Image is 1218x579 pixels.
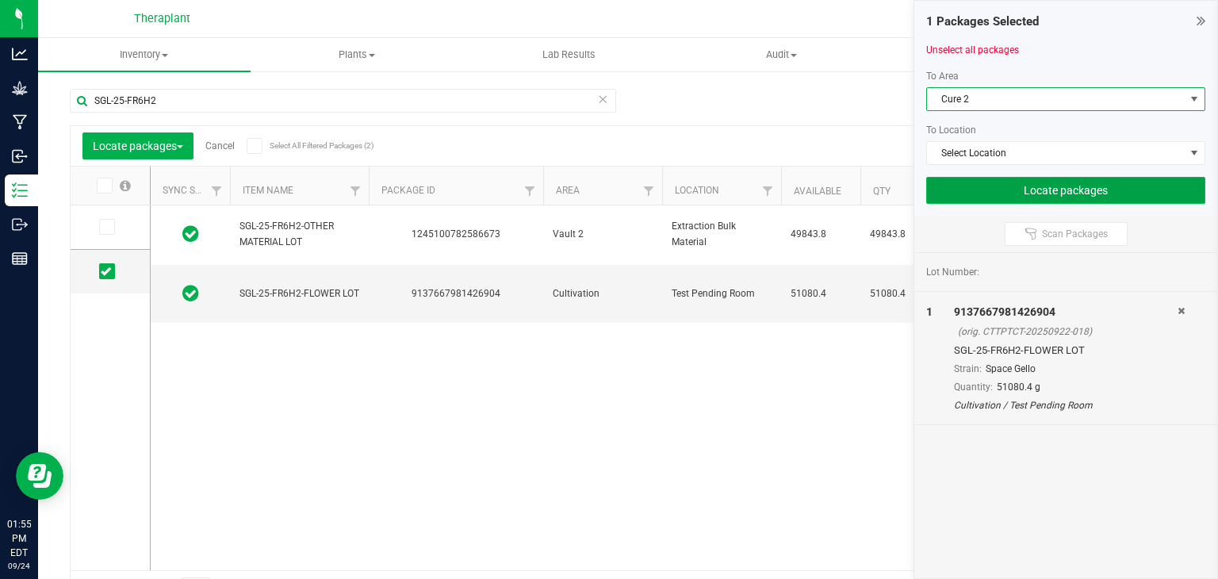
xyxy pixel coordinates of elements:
span: Select All Filtered Packages (2) [270,141,349,150]
span: Locate packages [93,140,183,152]
div: SGL-25-FR6H2-FLOWER LOT [954,343,1178,359]
a: Package ID [381,185,435,196]
span: Lab Results [521,48,617,62]
span: In Sync [182,223,199,245]
a: Audit [675,38,887,71]
a: Plants [251,38,463,71]
a: Filter [343,178,369,205]
div: 1245100782586673 [366,227,546,242]
a: Available [794,186,841,197]
a: Qty [873,186,891,197]
a: Area [556,185,580,196]
span: Cultivation [553,286,653,301]
span: Theraplant [134,12,190,25]
span: To Location [926,125,976,136]
span: Strain: [954,363,982,374]
a: Filter [636,178,662,205]
span: 1 [926,305,933,318]
a: Filter [204,178,230,205]
span: Space Gello [986,363,1036,374]
a: Filter [755,178,781,205]
span: 49843.8 [870,227,930,242]
a: Lab Results [463,38,676,71]
span: 51080.4 [791,286,851,301]
span: Inventory [38,48,251,62]
span: Lot Number: [926,265,979,279]
input: Search Package ID, Item Name, SKU, Lot or Part Number... [70,89,616,113]
div: (orig. CTTPTCT-20250922-018) [958,324,1178,339]
button: Locate packages [926,177,1205,204]
inline-svg: Analytics [12,46,28,62]
iframe: Resource center [16,452,63,500]
inline-svg: Manufacturing [12,114,28,130]
span: In Sync [182,282,199,305]
span: Quantity: [954,382,993,393]
a: Sync Status [163,185,224,196]
span: 51080.4 g [997,382,1040,393]
span: Scan Packages [1042,228,1108,240]
inline-svg: Inbound [12,148,28,164]
inline-svg: Grow [12,80,28,96]
span: Cure 2 [927,88,1185,110]
p: 09/24 [7,560,31,572]
a: Location [675,185,719,196]
span: Vault 2 [553,227,653,242]
a: Filter [517,178,543,205]
div: 9137667981426904 [954,304,1178,320]
inline-svg: Reports [12,251,28,266]
span: 51080.4 [870,286,930,301]
a: Inventory [38,38,251,71]
a: Cancel [205,140,235,151]
inline-svg: Outbound [12,217,28,232]
span: To Area [926,71,959,82]
button: Locate packages [82,132,193,159]
div: 9137667981426904 [366,286,546,301]
a: Inventory Counts [887,38,1100,71]
span: Test Pending Room [672,286,772,301]
inline-svg: Inventory [12,182,28,198]
span: Select all records on this page [120,180,131,191]
span: 49843.8 [791,227,851,242]
span: Select Location [927,142,1185,164]
div: Cultivation / Test Pending Room [954,398,1178,412]
span: Clear [597,89,608,109]
button: Scan Packages [1005,222,1128,246]
p: 01:55 PM EDT [7,517,31,560]
a: Unselect all packages [926,44,1019,56]
span: SGL-25-FR6H2-FLOWER LOT [239,286,359,301]
span: Audit [676,48,887,62]
a: Item Name [243,185,293,196]
span: Extraction Bulk Material [672,219,772,249]
span: SGL-25-FR6H2-OTHER MATERIAL LOT [239,219,359,249]
span: Plants [251,48,462,62]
